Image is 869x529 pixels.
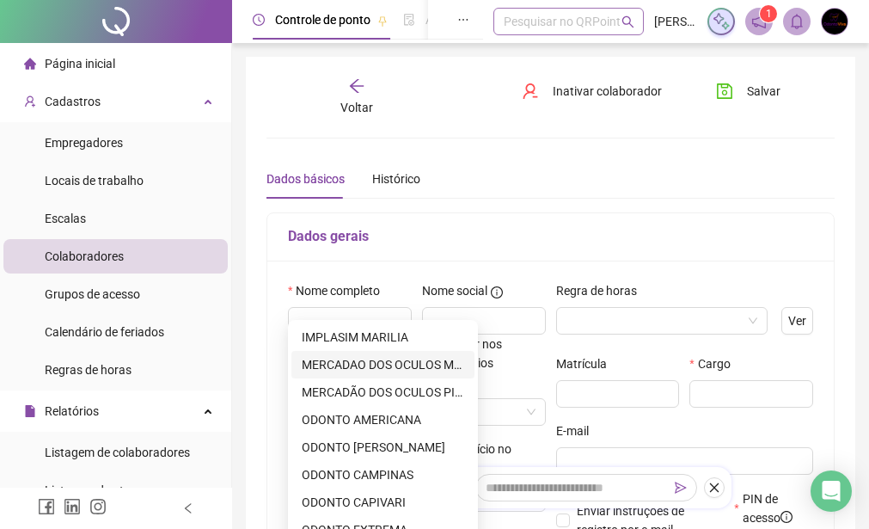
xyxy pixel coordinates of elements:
span: search [621,15,634,28]
sup: 1 [760,5,777,22]
span: Colaboradores [45,249,124,263]
span: user-add [24,95,36,108]
label: Data de admissão [288,440,403,458]
label: E-mail [556,421,600,440]
span: Voltar [340,101,373,114]
span: Empregadores [45,136,123,150]
span: Ver [788,311,806,330]
span: pushpin [377,15,388,26]
span: linkedin [64,498,81,515]
span: close [708,482,720,494]
span: Controle de ponto [275,13,370,27]
span: Nome social [422,281,487,300]
h5: Dados gerais [288,226,813,247]
span: user-delete [522,83,539,100]
span: Cadastros [45,95,101,108]
span: Página inicial [45,57,115,71]
label: Empregador [288,372,373,391]
span: send [675,482,687,494]
button: Ver [781,307,813,335]
span: Relatórios [45,404,99,418]
span: Inativar colaborador [553,82,662,101]
span: Listagem de atrasos [45,483,154,497]
span: Calendário de feriados [45,325,164,339]
span: Listagem de colaboradores [45,446,190,459]
span: Salvar [747,82,780,101]
span: PIN de acesso [743,489,802,527]
span: file-done [403,14,415,26]
span: clock-circle [253,14,265,26]
span: Admissão digital [425,13,514,27]
div: Dados básicos [266,169,345,188]
div: Histórico [372,169,420,188]
span: facebook [38,498,55,515]
span: save [716,83,733,100]
label: Data de início no QRPoint [424,440,546,477]
span: notification [751,14,767,29]
img: sparkle-icon.fc2bf0ac1784a2077858766a79e2daf3.svg [712,12,731,31]
button: Salvar [703,77,793,105]
span: arrow-left [348,77,365,95]
span: Locais de trabalho [45,174,144,188]
span: Utilizar nos relatórios [443,337,502,370]
span: ellipsis [457,14,469,26]
label: Matrícula [556,354,618,373]
div: Open Intercom Messenger [811,471,852,512]
span: left [182,502,194,514]
img: sparkle-icon.fc2bf0ac1784a2077858766a79e2daf3.svg [384,479,401,497]
span: Regras de horas [45,363,132,377]
label: Nome completo [288,281,391,300]
span: [PERSON_NAME] [654,12,697,31]
div: Agente QR [377,475,468,501]
span: file [24,405,36,417]
label: Regra de horas [556,281,648,300]
label: Cargo [689,354,741,373]
span: home [24,58,36,70]
span: info-circle [491,286,503,298]
button: Inativar colaborador [509,77,675,105]
span: bell [789,14,805,29]
span: instagram [89,498,107,515]
img: 91220 [822,9,848,34]
span: info-circle [780,511,793,523]
span: Escalas [45,212,86,225]
span: 1 [766,8,772,20]
span: Grupos de acesso [45,287,140,301]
